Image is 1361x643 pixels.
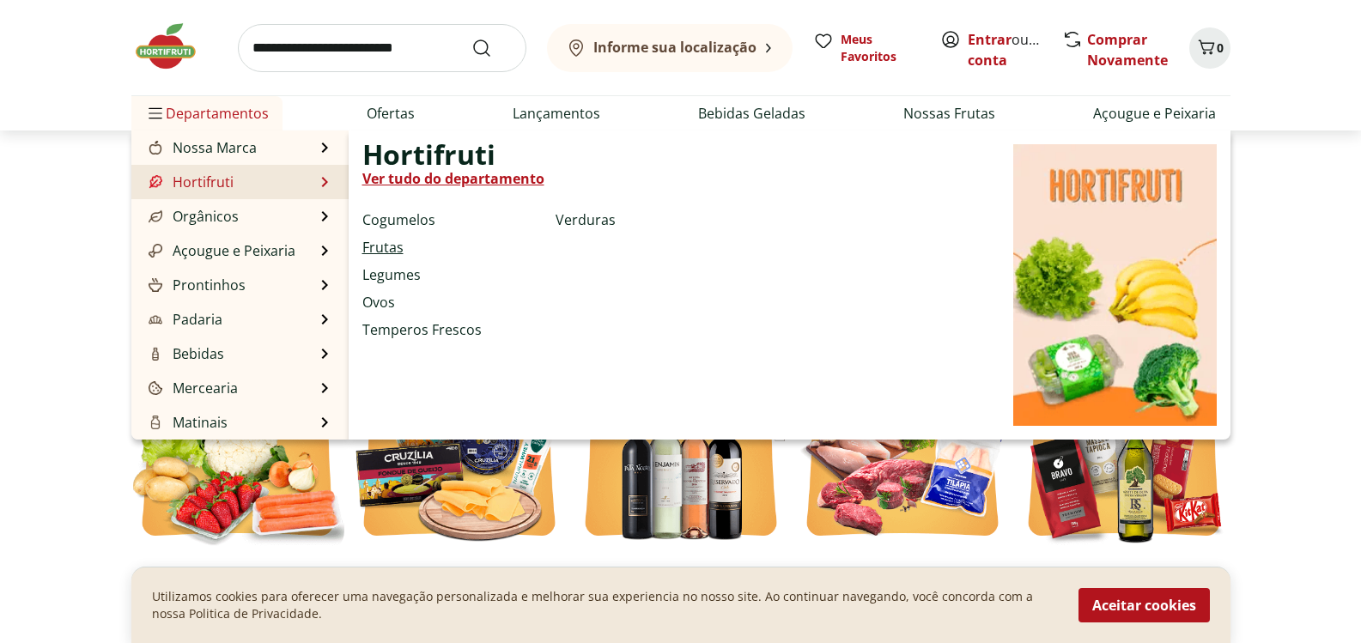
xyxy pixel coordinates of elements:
img: Bebidas [149,347,162,361]
a: Legumes [362,264,421,285]
img: Padaria [149,312,162,326]
a: Entrar [968,30,1012,49]
button: Menu [145,93,166,134]
b: Informe sua localização [593,38,756,57]
a: Lançamentos [513,103,600,124]
a: Açougue e Peixaria [1093,103,1216,124]
a: Criar conta [968,30,1062,70]
a: Verduras [556,209,616,230]
a: Açougue e PeixariaAçougue e Peixaria [145,240,295,261]
a: OrgânicosOrgânicos [145,206,239,227]
a: ProntinhosProntinhos [145,275,246,295]
img: Mercearia [149,381,162,395]
img: Hortifruti [149,175,162,189]
span: 0 [1217,39,1224,56]
img: Matinais [149,416,162,429]
a: PadariaPadaria [145,309,222,330]
a: Nossa MarcaNossa Marca [145,137,257,158]
span: Departamentos [145,93,269,134]
img: Hortifruti [131,21,217,72]
a: Comprar Novamente [1087,30,1168,70]
span: Hortifruti [362,144,495,165]
span: Meus Favoritos [841,31,920,65]
button: Submit Search [471,38,513,58]
a: Meus Favoritos [813,31,920,65]
img: Nossa Marca [149,141,162,155]
span: ou [968,29,1044,70]
a: Ofertas [367,103,415,124]
a: Nossas Frutas [903,103,995,124]
a: Ovos [362,292,395,312]
a: BebidasBebidas [145,343,224,364]
a: Bebidas Geladas [698,103,805,124]
a: Frutas [362,237,404,258]
p: Utilizamos cookies para oferecer uma navegação personalizada e melhorar sua experiencia no nosso ... [152,588,1058,622]
img: Prontinhos [149,278,162,292]
a: HortifrutiHortifruti [145,172,234,192]
a: Cogumelos [362,209,435,230]
a: Ver tudo do departamento [362,168,544,189]
button: Carrinho [1189,27,1230,69]
img: Açougue e Peixaria [149,244,162,258]
a: Temperos Frescos [362,319,482,340]
img: Hortifruti [1013,144,1217,426]
a: MerceariaMercearia [145,378,238,398]
input: search [238,24,526,72]
button: Informe sua localização [547,24,793,72]
a: MatinaisMatinais [145,412,228,433]
a: Frios, Queijos e LaticíniosFrios, Queijos e Laticínios [145,436,316,477]
button: Aceitar cookies [1078,588,1210,622]
img: Orgânicos [149,209,162,223]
